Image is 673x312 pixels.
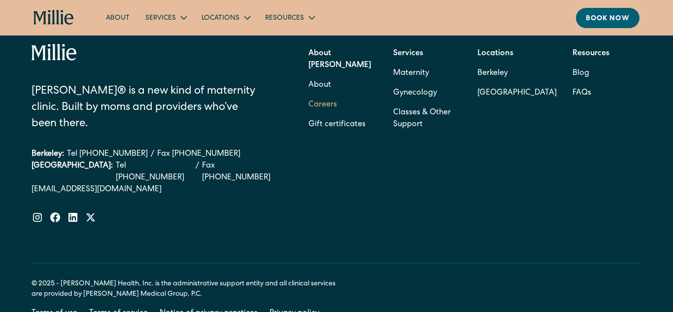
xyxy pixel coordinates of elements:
[265,13,304,24] div: Resources
[257,9,322,26] div: Resources
[572,50,609,58] strong: Resources
[116,160,193,184] a: Tel [PHONE_NUMBER]
[308,75,331,95] a: About
[34,10,74,26] a: home
[137,9,194,26] div: Services
[32,279,347,300] div: © 2025 - [PERSON_NAME] Health, Inc. is the administrative support entity and all clinical service...
[308,115,366,135] a: Gift certificates
[477,83,557,103] a: [GEOGRAPHIC_DATA]
[145,13,176,24] div: Services
[393,64,429,83] a: Maternity
[477,50,513,58] strong: Locations
[308,95,337,115] a: Careers
[98,9,137,26] a: About
[202,160,281,184] a: Fax [PHONE_NUMBER]
[572,83,591,103] a: FAQs
[196,160,199,184] div: /
[157,148,240,160] a: Fax [PHONE_NUMBER]
[572,64,589,83] a: Blog
[576,8,639,28] a: Book now
[393,83,437,103] a: Gynecology
[194,9,257,26] div: Locations
[308,50,371,69] strong: About [PERSON_NAME]
[586,14,630,24] div: Book now
[393,103,462,135] a: Classes & Other Support
[32,84,264,133] div: [PERSON_NAME]® is a new kind of maternity clinic. Built by moms and providers who’ve been there.
[67,148,148,160] a: Tel [PHONE_NUMBER]
[32,184,281,196] a: [EMAIL_ADDRESS][DOMAIN_NAME]
[151,148,154,160] div: /
[32,148,64,160] div: Berkeley:
[393,50,423,58] strong: Services
[477,64,557,83] a: Berkeley
[32,160,113,184] div: [GEOGRAPHIC_DATA]:
[202,13,239,24] div: Locations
